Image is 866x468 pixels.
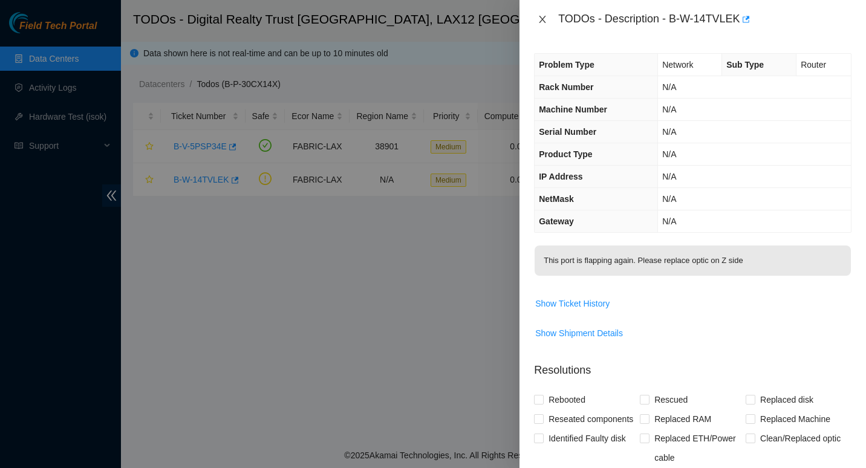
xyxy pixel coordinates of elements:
[535,327,623,340] span: Show Shipment Details
[544,390,590,409] span: Rebooted
[539,82,593,92] span: Rack Number
[539,105,607,114] span: Machine Number
[538,15,547,24] span: close
[755,390,818,409] span: Replaced disk
[558,10,851,29] div: TODOs - Description - B-W-14TVLEK
[535,297,610,310] span: Show Ticket History
[662,105,676,114] span: N/A
[544,409,638,429] span: Reseated components
[539,216,574,226] span: Gateway
[535,294,610,313] button: Show Ticket History
[534,14,551,25] button: Close
[539,172,582,181] span: IP Address
[662,216,676,226] span: N/A
[662,60,693,70] span: Network
[535,245,851,276] p: This port is flapping again. Please replace optic on Z side
[755,429,845,448] span: Clean/Replaced optic
[649,390,692,409] span: Rescued
[535,323,623,343] button: Show Shipment Details
[662,82,676,92] span: N/A
[662,172,676,181] span: N/A
[662,194,676,204] span: N/A
[539,127,596,137] span: Serial Number
[649,429,746,467] span: Replaced ETH/Power cable
[539,194,574,204] span: NetMask
[539,60,594,70] span: Problem Type
[649,409,716,429] span: Replaced RAM
[726,60,764,70] span: Sub Type
[539,149,592,159] span: Product Type
[662,149,676,159] span: N/A
[755,409,835,429] span: Replaced Machine
[801,60,826,70] span: Router
[544,429,631,448] span: Identified Faulty disk
[534,353,851,379] p: Resolutions
[662,127,676,137] span: N/A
